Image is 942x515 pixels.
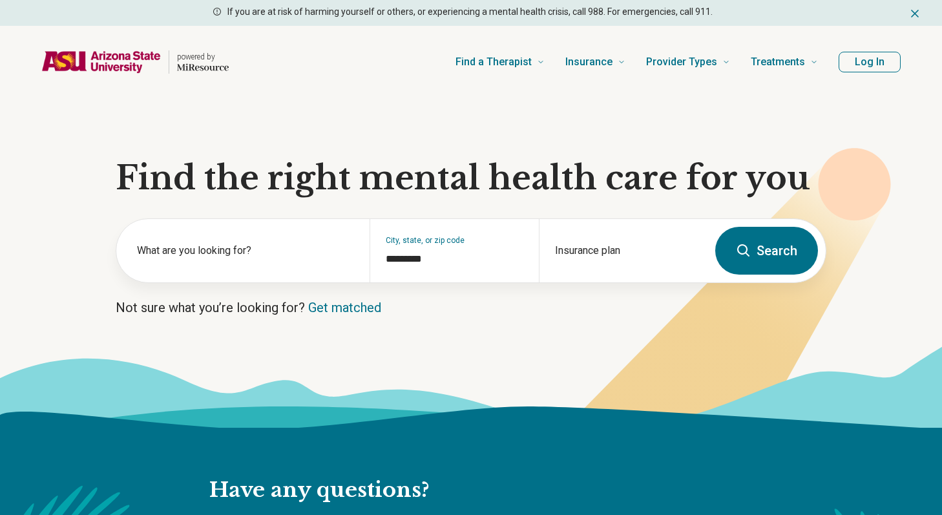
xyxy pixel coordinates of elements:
[839,52,901,72] button: Log In
[116,159,826,198] h1: Find the right mental health care for you
[41,41,229,83] a: Home page
[137,243,354,258] label: What are you looking for?
[308,300,381,315] a: Get matched
[646,36,730,88] a: Provider Types
[116,299,826,317] p: Not sure what you’re looking for?
[565,36,625,88] a: Insurance
[908,5,921,21] button: Dismiss
[209,477,702,504] h2: Have any questions?
[751,53,805,71] span: Treatments
[715,227,818,275] button: Search
[455,36,545,88] a: Find a Therapist
[646,53,717,71] span: Provider Types
[751,36,818,88] a: Treatments
[455,53,532,71] span: Find a Therapist
[227,5,713,19] p: If you are at risk of harming yourself or others, or experiencing a mental health crisis, call 98...
[177,52,229,62] p: powered by
[565,53,612,71] span: Insurance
